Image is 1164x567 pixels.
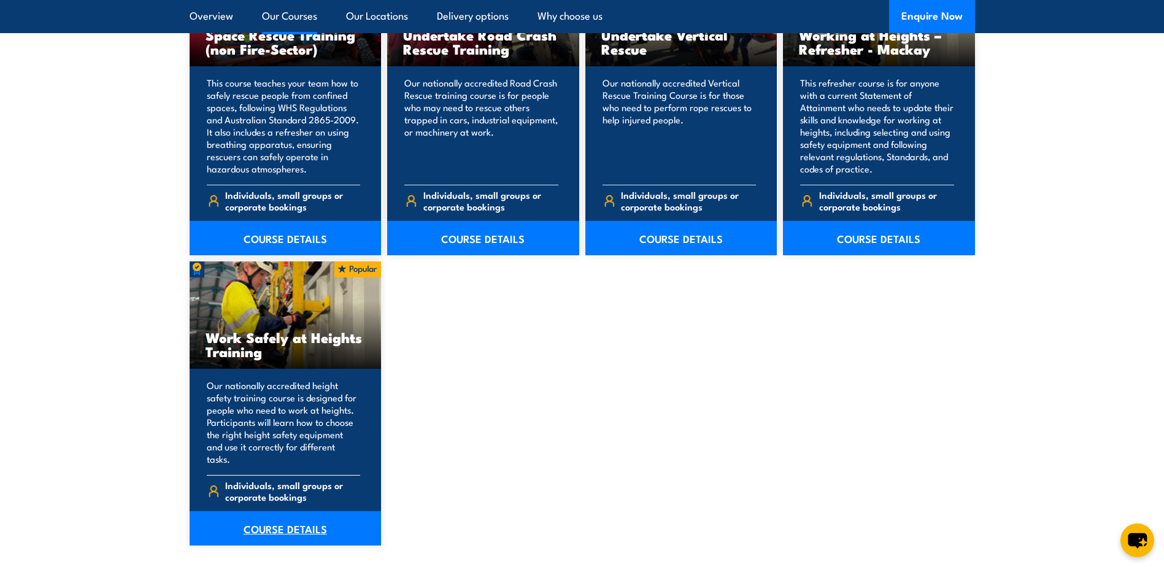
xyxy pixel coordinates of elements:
p: Our nationally accredited height safety training course is designed for people who need to work a... [207,379,361,465]
a: COURSE DETAILS [585,221,777,255]
p: This course teaches your team how to safely rescue people from confined spaces, following WHS Reg... [207,77,361,175]
span: Individuals, small groups or corporate bookings [621,189,756,212]
h3: Work Safely at Heights Training [206,330,366,358]
p: This refresher course is for anyone with a current Statement of Attainment who needs to update th... [800,77,954,175]
p: Our nationally accredited Vertical Rescue Training Course is for those who need to perform rope r... [603,77,757,175]
h3: Undertake Road Crash Rescue Training [403,28,563,56]
span: Individuals, small groups or corporate bookings [225,189,360,212]
a: COURSE DETAILS [387,221,579,255]
span: Individuals, small groups or corporate bookings [423,189,558,212]
h3: Undertake Confined Space Rescue Training (non Fire-Sector) [206,13,366,56]
a: COURSE DETAILS [783,221,975,255]
span: Individuals, small groups or corporate bookings [819,189,954,212]
p: Our nationally accredited Road Crash Rescue training course is for people who may need to rescue ... [404,77,558,175]
a: COURSE DETAILS [190,221,382,255]
span: Individuals, small groups or corporate bookings [225,479,360,503]
h3: Undertake Vertical Rescue [601,28,761,56]
h3: Working at Heights – Refresher - Mackay [799,28,959,56]
a: COURSE DETAILS [190,511,382,546]
button: chat-button [1120,523,1154,557]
